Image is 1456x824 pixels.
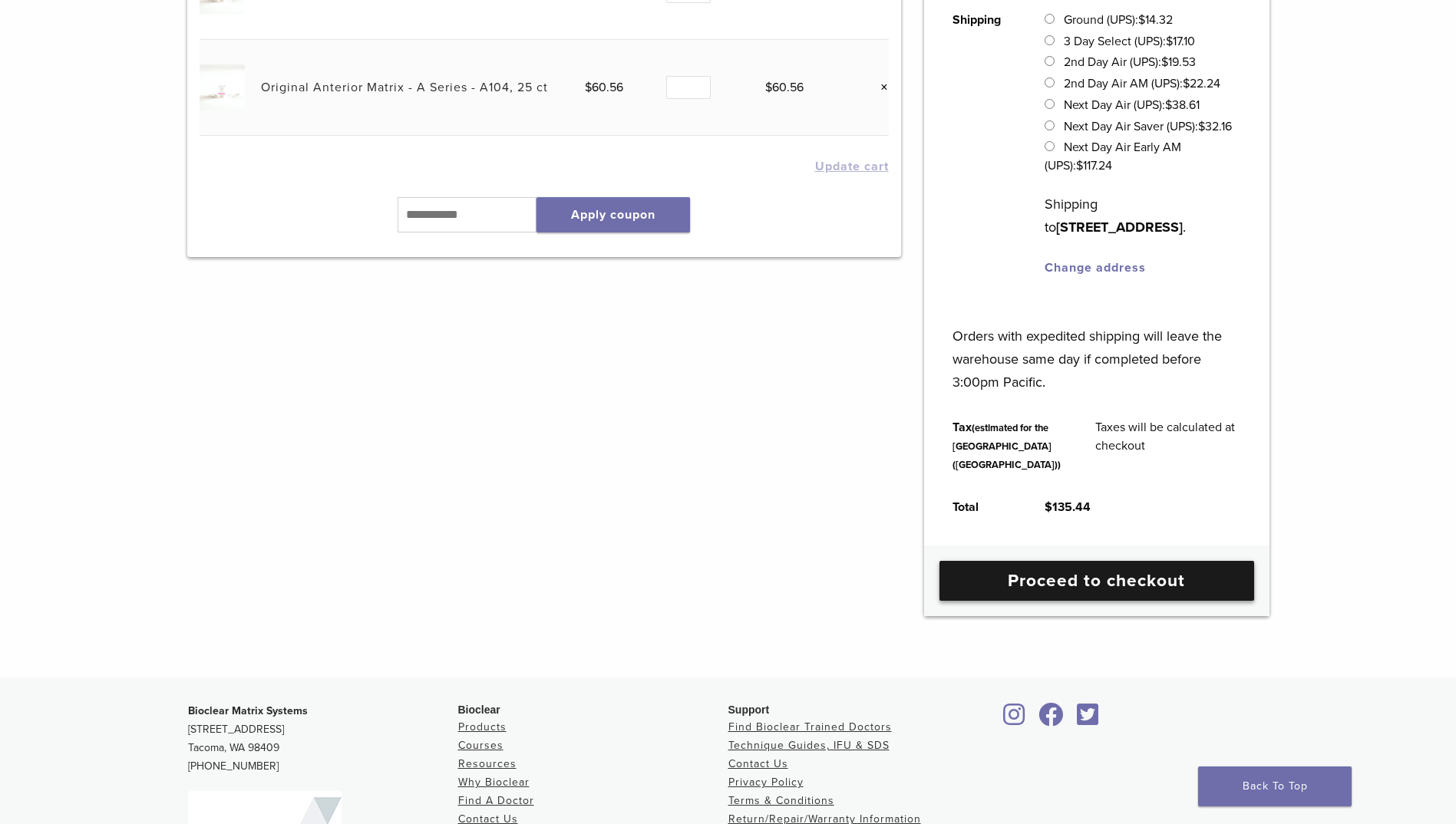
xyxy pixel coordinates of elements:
label: 2nd Day Air AM (UPS): [1064,76,1220,91]
a: Back To Top [1198,766,1352,806]
label: Next Day Air Early AM (UPS): [1045,140,1180,173]
bdi: 60.56 [765,80,804,95]
td: Taxes will be calculated at checkout [1078,406,1258,486]
strong: Bioclear Matrix Systems [188,704,308,717]
span: $ [765,80,772,95]
p: [STREET_ADDRESS] Tacoma, WA 98409 [PHONE_NUMBER] [188,702,458,776]
a: Courses [458,739,503,752]
bdi: 19.53 [1161,54,1196,70]
bdi: 22.24 [1183,76,1220,91]
label: 3 Day Select (UPS): [1064,34,1195,49]
span: Support [728,704,770,716]
bdi: 14.32 [1138,12,1173,28]
bdi: 38.61 [1165,97,1200,113]
p: Shipping to . [1045,193,1240,239]
a: Bioclear [1072,712,1104,727]
span: $ [1045,499,1052,515]
a: Original Anterior Matrix - A Series - A104, 25 ct [261,80,548,95]
img: Original Anterior Matrix - A Series - A104, 25 ct [200,64,245,110]
span: $ [1138,12,1145,28]
a: Resources [458,757,517,770]
label: 2nd Day Air (UPS): [1064,54,1196,70]
small: (estimated for the [GEOGRAPHIC_DATA] ([GEOGRAPHIC_DATA])) [953,422,1061,471]
bdi: 32.16 [1198,119,1232,134]
a: Contact Us [728,757,788,770]
button: Update cart [815,160,889,173]
a: Find Bioclear Trained Doctors [728,720,892,733]
span: $ [1161,54,1168,70]
span: $ [1076,158,1083,173]
a: Why Bioclear [458,776,530,789]
th: Total [936,486,1028,529]
span: Bioclear [458,704,500,716]
a: Products [458,720,507,733]
a: Bioclear [999,712,1031,727]
a: Privacy Policy [728,776,804,789]
bdi: 17.10 [1166,34,1195,49]
a: Technique Guides, IFU & SDS [728,739,890,752]
label: Next Day Air (UPS): [1064,97,1200,113]
bdi: 60.56 [585,80,623,95]
a: Proceed to checkout [939,561,1254,601]
bdi: 117.24 [1076,158,1112,173]
a: Bioclear [1034,712,1069,727]
span: $ [1165,97,1172,113]
span: $ [1198,119,1205,134]
strong: [STREET_ADDRESS] [1056,219,1183,236]
a: Find A Doctor [458,794,534,807]
button: Apply coupon [537,197,690,232]
label: Next Day Air Saver (UPS): [1064,119,1232,134]
span: $ [585,80,592,95]
a: Remove this item [869,77,889,97]
bdi: 135.44 [1045,499,1091,515]
th: Tax [936,406,1078,486]
a: Terms & Conditions [728,794,834,807]
span: $ [1183,76,1190,91]
p: Orders with expedited shipping will leave the warehouse same day if completed before 3:00pm Pacific. [953,302,1240,394]
span: $ [1166,34,1173,49]
a: Change address [1045,260,1146,275]
label: Ground (UPS): [1064,12,1173,28]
